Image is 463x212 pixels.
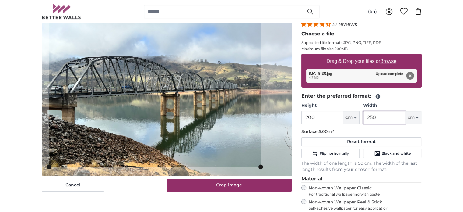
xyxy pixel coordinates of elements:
[301,137,422,146] button: Reset format
[407,114,414,120] span: cm
[42,179,104,192] button: Cancel
[167,179,292,192] button: Crop image
[309,199,422,211] label: Non-woven Wallpaper Peel & Stick
[381,151,411,156] span: Black and white
[405,111,421,124] button: cm
[301,21,332,27] span: 4.31 stars
[309,206,422,211] span: Self-adhesive wallpaper for easy application
[301,92,422,100] legend: Enter the preferred format:
[319,129,334,134] span: 5.00m²
[301,30,422,38] legend: Choose a file
[301,40,422,45] p: Supported file formats JPG, PNG, TIFF, PDF
[301,46,422,51] p: Maximum file size 200MB.
[319,151,349,156] span: Flip horizontally
[309,185,422,197] label: Non-woven Wallpaper Classic
[301,149,360,158] button: Flip horizontally
[345,114,353,120] span: cm
[343,111,360,124] button: cm
[301,102,360,109] label: Height
[363,149,421,158] button: Black and white
[42,4,81,19] img: Betterwalls
[301,129,422,135] p: Surface:
[363,6,382,17] button: (en)
[301,175,422,183] legend: Material
[363,102,421,109] label: Width
[309,192,422,197] span: For traditional wallpapering with paste
[301,160,422,173] p: The width of one length is 50 cm. The width of the last length results from your chosen format.
[324,55,398,67] label: Drag & Drop your files or
[332,21,357,27] span: 32 reviews
[380,59,396,64] u: Browse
